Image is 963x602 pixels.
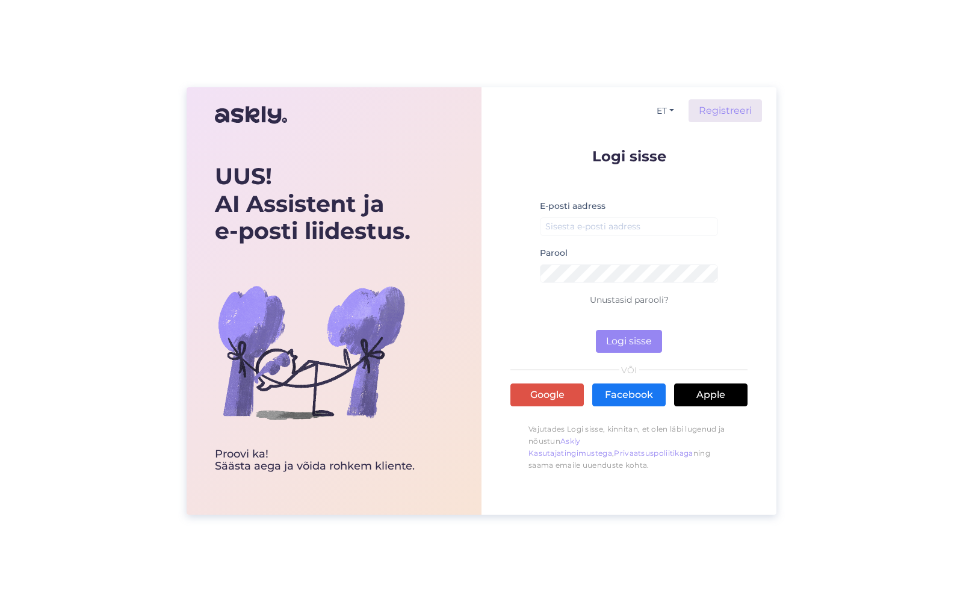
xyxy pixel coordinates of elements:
[215,163,415,245] div: UUS! AI Assistent ja e-posti liidestus.
[540,217,718,236] input: Sisesta e-posti aadress
[510,149,748,164] p: Logi sisse
[215,101,287,129] img: Askly
[528,436,612,458] a: Askly Kasutajatingimustega
[510,383,584,406] a: Google
[674,383,748,406] a: Apple
[689,99,762,122] a: Registreeri
[215,256,407,448] img: bg-askly
[590,294,669,305] a: Unustasid parooli?
[592,383,666,406] a: Facebook
[215,448,415,473] div: Proovi ka! Säästa aega ja võida rohkem kliente.
[614,448,693,458] a: Privaatsuspoliitikaga
[619,366,639,374] span: VÕI
[652,102,679,120] button: ET
[596,330,662,353] button: Logi sisse
[540,247,568,259] label: Parool
[510,417,748,477] p: Vajutades Logi sisse, kinnitan, et olen läbi lugenud ja nõustun , ning saama emaile uuenduste kohta.
[540,200,605,213] label: E-posti aadress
